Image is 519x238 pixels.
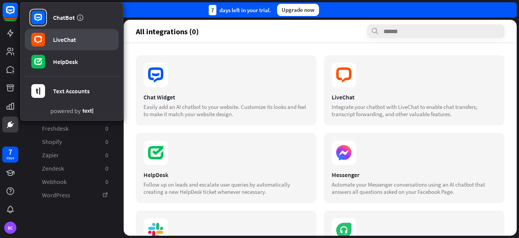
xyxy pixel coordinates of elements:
span: Zapier [42,151,59,159]
section: All integrations (0) [136,24,504,38]
div: Automate your Messenger conversations using an AI chatbot that answers all questions asked on you... [332,181,497,195]
div: Integrate your chatbot with LiveChat to enable chat transfers, transcript forwarding, and other v... [332,103,497,118]
span: Webhook [42,178,67,186]
div: Upgrade now [277,4,319,16]
div: BC [4,222,16,234]
div: HelpDesk [143,171,309,179]
a: Webhook 0 [31,176,113,188]
a: Shopify 0 [31,136,113,148]
a: 7 days [2,147,18,163]
a: Zapier 0 [31,149,113,161]
span: Zendesk [42,165,64,173]
a: Zendesk 0 [31,162,113,175]
div: Follow up on leads and escalate user queries by automatically creating a new HelpDesk ticket when... [143,181,309,195]
div: LiveChat [332,93,497,101]
aside: 0 [105,125,108,133]
div: Messenger [332,171,497,179]
div: 7 [209,5,216,15]
a: Freshdesk 0 [31,122,113,135]
aside: 0 [105,151,108,159]
div: 7 [8,149,12,155]
div: Chat Widget [143,93,309,101]
span: Freshdesk [42,125,69,133]
div: Easily add an AI chatbot to your website. Customize its looks and feel to make it match your webs... [143,103,309,118]
div: days [6,155,14,161]
aside: 0 [105,165,108,173]
aside: 0 [105,138,108,146]
button: Open LiveChat chat widget [6,3,29,26]
span: Shopify [42,138,62,146]
a: WordPress [31,189,113,201]
div: days left in your trial. [209,5,271,15]
aside: 0 [105,178,108,186]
